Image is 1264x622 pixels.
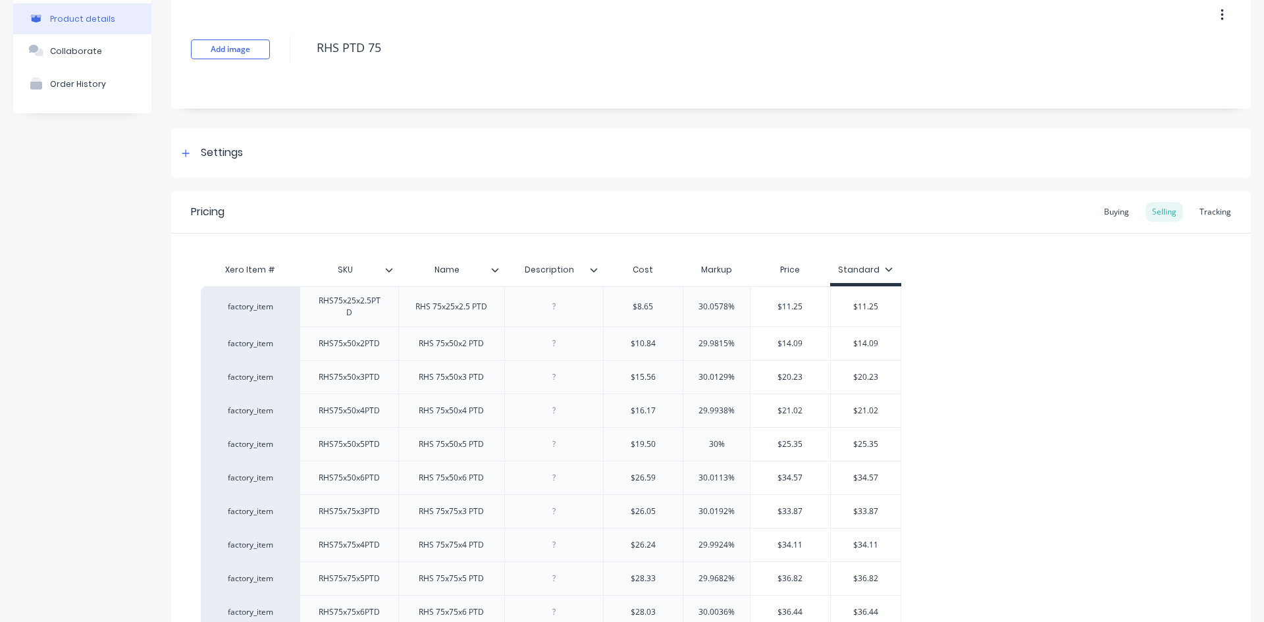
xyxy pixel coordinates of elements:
div: RHS75x75x6PTD [308,604,390,621]
div: Description [504,257,603,283]
div: Selling [1145,202,1183,222]
div: 30.0192% [683,495,750,528]
div: 30% [683,428,750,461]
button: Collaborate [13,34,151,67]
div: 29.9682% [683,562,750,595]
div: RHS 75x50x3 PTD [408,369,494,386]
div: $34.11 [750,529,830,561]
div: $34.11 [831,529,901,561]
div: 30.0129% [683,361,750,394]
div: factory_item [214,539,286,551]
div: $14.09 [831,327,901,360]
div: RHS 75x50x5 PTD [408,436,494,453]
div: Name [398,257,504,283]
div: Order History [50,79,106,89]
div: RHS 75x50x4 PTD [408,402,494,419]
div: $33.87 [750,495,830,528]
div: $26.59 [604,461,683,494]
div: RHS 75x25x2.5 PTD [405,298,498,315]
div: Price [750,257,830,283]
div: factory_itemRHS75x50x6PTDRHS 75x50x6 PTD$26.5930.0113%$34.57$34.57 [201,461,901,494]
div: Collaborate [50,46,102,56]
div: RHS75x50x3PTD [308,369,390,386]
div: RHS75x50x2PTD [308,335,390,352]
div: Product details [50,14,115,24]
div: RHS 75x75x6 PTD [408,604,494,621]
div: RHS 75x75x3 PTD [408,503,494,520]
div: $28.33 [604,562,683,595]
div: RHS 75x75x4 PTD [408,536,494,554]
div: factory_itemRHS75x75x4PTDRHS 75x75x4 PTD$26.2429.9924%$34.11$34.11 [201,528,901,561]
div: $19.50 [604,428,683,461]
div: $16.17 [604,394,683,427]
div: factory_item [214,371,286,383]
button: Product details [13,3,151,34]
div: Buying [1097,202,1136,222]
div: $11.25 [750,290,830,323]
div: RHS75x50x6PTD [308,469,390,486]
div: Standard [838,264,893,276]
div: RHS75x50x4PTD [308,402,390,419]
div: RHS75x50x5PTD [308,436,390,453]
div: $8.65 [604,290,683,323]
div: $10.84 [604,327,683,360]
div: Pricing [191,204,224,220]
div: 29.9815% [683,327,750,360]
div: $26.05 [604,495,683,528]
div: factory_item [214,573,286,584]
div: $21.02 [831,394,901,427]
div: factory_item [214,505,286,517]
button: Order History [13,67,151,100]
div: 29.9924% [683,529,750,561]
div: Markup [683,257,750,283]
div: $25.35 [750,428,830,461]
div: RHS75x25x2.5PTD [305,292,393,321]
div: RHS 75x50x2 PTD [408,335,494,352]
div: $34.57 [831,461,901,494]
div: $15.56 [604,361,683,394]
div: $21.02 [750,394,830,427]
div: factory_item [214,301,286,313]
div: RHS 75x75x5 PTD [408,570,494,587]
div: Xero Item # [201,257,300,283]
div: SKU [300,257,398,283]
div: SKU [300,253,390,286]
div: 30.0113% [683,461,750,494]
div: factory_itemRHS75x50x5PTDRHS 75x50x5 PTD$19.5030%$25.35$25.35 [201,427,901,461]
div: $34.57 [750,461,830,494]
div: $14.09 [750,327,830,360]
div: Name [398,253,496,286]
div: $36.82 [750,562,830,595]
div: RHS75x75x3PTD [308,503,390,520]
div: RHS75x75x4PTD [308,536,390,554]
div: factory_itemRHS75x25x2.5PTDRHS 75x25x2.5 PTD$8.6530.0578%$11.25$11.25 [201,286,901,326]
div: $26.24 [604,529,683,561]
div: $11.25 [831,290,901,323]
div: $33.87 [831,495,901,528]
div: $20.23 [750,361,830,394]
div: factory_itemRHS75x50x3PTDRHS 75x50x3 PTD$15.5630.0129%$20.23$20.23 [201,360,901,394]
div: factory_itemRHS75x50x4PTDRHS 75x50x4 PTD$16.1729.9938%$21.02$21.02 [201,394,901,427]
div: Settings [201,145,243,161]
div: $36.82 [831,562,901,595]
div: factory_item [214,472,286,484]
button: Add image [191,39,270,59]
div: factory_itemRHS75x75x5PTDRHS 75x75x5 PTD$28.3329.9682%$36.82$36.82 [201,561,901,595]
div: $20.23 [831,361,901,394]
div: Description [504,253,595,286]
div: 30.0578% [683,290,750,323]
div: RHS75x75x5PTD [308,570,390,587]
div: factory_item [214,606,286,618]
div: Tracking [1193,202,1238,222]
div: factory_item [214,438,286,450]
div: $25.35 [831,428,901,461]
div: factory_itemRHS75x50x2PTDRHS 75x50x2 PTD$10.8429.9815%$14.09$14.09 [201,326,901,360]
div: RHS 75x50x6 PTD [408,469,494,486]
textarea: RHS PTD 75 [310,32,1142,63]
div: Cost [603,257,683,283]
div: factory_item [214,405,286,417]
div: factory_item [214,338,286,350]
div: 29.9938% [683,394,750,427]
div: factory_itemRHS75x75x3PTDRHS 75x75x3 PTD$26.0530.0192%$33.87$33.87 [201,494,901,528]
